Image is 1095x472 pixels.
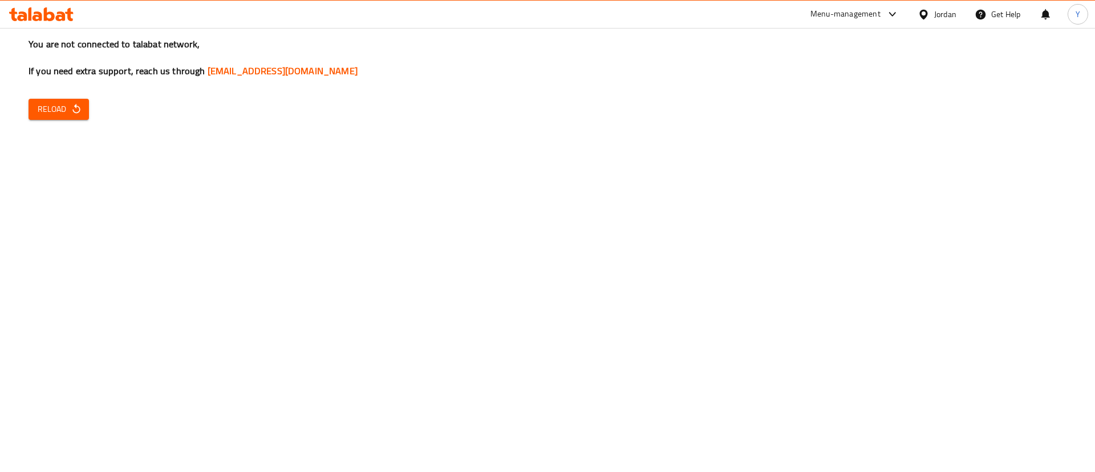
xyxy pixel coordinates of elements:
[1076,8,1080,21] span: Y
[29,38,1066,78] h3: You are not connected to talabat network, If you need extra support, reach us through
[208,62,358,79] a: [EMAIL_ADDRESS][DOMAIN_NAME]
[810,7,881,21] div: Menu-management
[38,102,80,116] span: Reload
[934,8,956,21] div: Jordan
[29,99,89,120] button: Reload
